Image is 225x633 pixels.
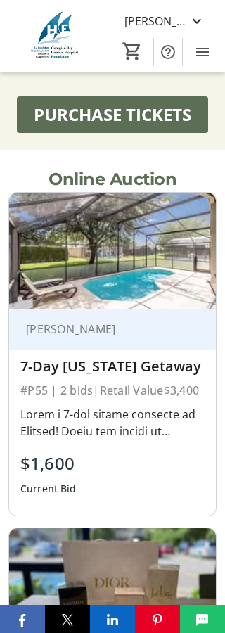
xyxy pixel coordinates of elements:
button: Menu [188,38,217,66]
div: Lorem i 7-dol sitame consecte ad Elitsed! Doeiu tem incidi ut Laboreet Dolorem Aliqua Enima Minim... [20,406,205,440]
button: PURCHASE TICKETS [17,96,208,133]
button: SMS [180,605,225,633]
button: [PERSON_NAME] [113,10,217,32]
button: LinkedIn [90,605,135,633]
div: 7-Day [US_STATE] Getaway [20,358,205,375]
div: #P55 | 2 bids | Retail Value $3,400 [20,381,205,400]
button: Pinterest [135,605,180,633]
div: $1,600 [20,451,77,476]
img: 7-Day Florida Getaway [9,193,216,309]
span: PURCHASE TICKETS [34,102,191,127]
button: Cart [120,39,145,64]
button: X [45,605,90,633]
img: Georgian Bay General Hospital Foundation's Logo [8,10,102,63]
p: Online Auction [49,167,176,192]
button: Help [154,38,182,66]
span: [PERSON_NAME] [124,13,188,30]
div: [PERSON_NAME] [20,322,188,336]
div: Current Bid [20,476,77,501]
